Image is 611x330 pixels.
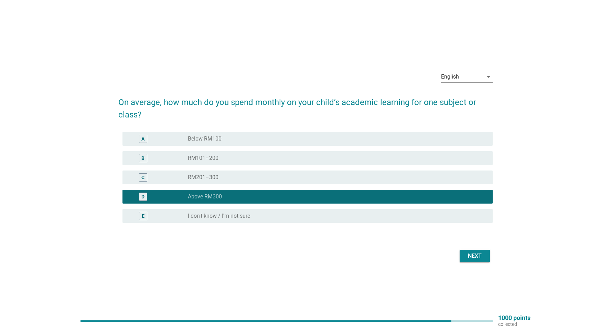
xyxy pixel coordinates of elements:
[142,213,144,220] div: E
[498,321,530,327] p: collected
[118,89,493,121] h2: On average, how much do you spend monthly on your child’s academic learning for one subject or cl...
[141,174,144,181] div: C
[465,252,484,260] div: Next
[441,74,459,80] div: English
[484,73,493,81] i: arrow_drop_down
[188,174,218,181] label: RM201–300
[188,193,222,200] label: Above RM300
[141,155,144,162] div: B
[188,213,250,219] label: I don't know / I'm not sure
[141,135,144,143] div: A
[188,135,222,142] label: Below RM100
[460,250,490,262] button: Next
[498,315,530,321] p: 1000 points
[141,193,144,200] div: D
[188,155,218,162] label: RM101–200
